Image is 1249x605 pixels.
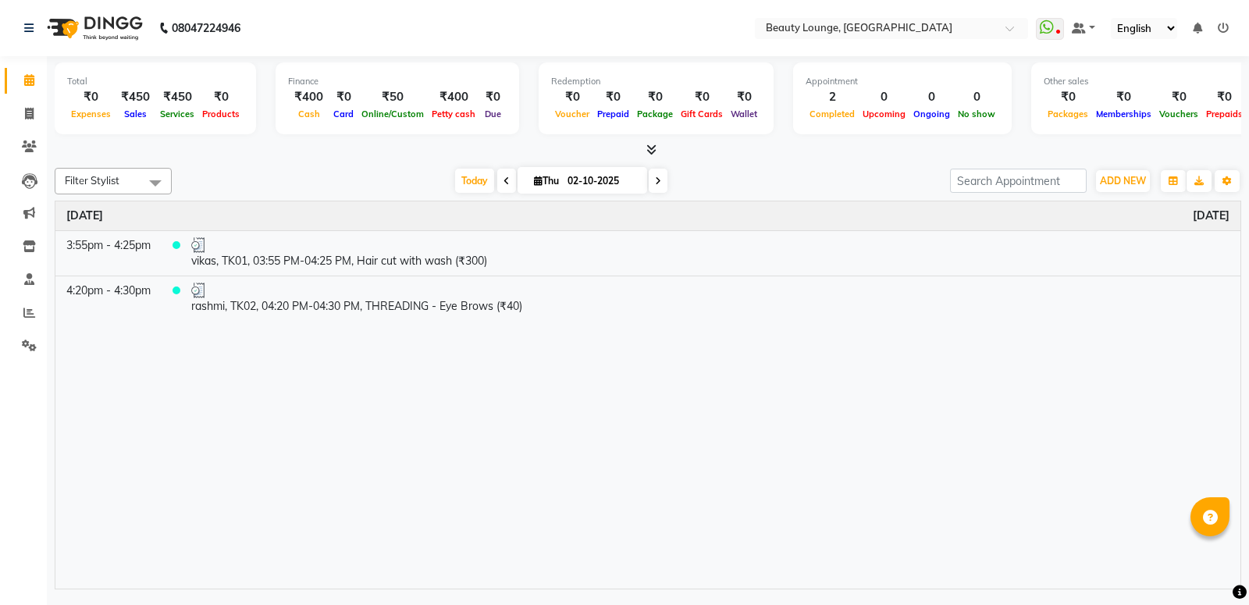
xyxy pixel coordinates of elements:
span: No show [954,109,999,119]
div: ₹0 [1092,88,1155,106]
span: Prepaids [1202,109,1247,119]
div: ₹0 [1155,88,1202,106]
div: ₹450 [156,88,198,106]
div: 0 [859,88,909,106]
div: 2 [806,88,859,106]
div: Finance [288,75,507,88]
div: ₹50 [358,88,428,106]
input: Search Appointment [950,169,1087,193]
span: Products [198,109,244,119]
td: 4:20pm - 4:30pm [55,276,162,321]
span: ADD NEW [1100,175,1146,187]
th: October 2, 2025 [55,201,1240,231]
div: ₹0 [633,88,677,106]
div: ₹0 [593,88,633,106]
div: Redemption [551,75,761,88]
div: ₹0 [677,88,727,106]
button: ADD NEW [1096,170,1150,192]
span: Voucher [551,109,593,119]
div: ₹400 [288,88,329,106]
span: Ongoing [909,109,954,119]
span: Memberships [1092,109,1155,119]
span: Card [329,109,358,119]
span: Today [455,169,494,193]
div: ₹400 [428,88,479,106]
span: Packages [1044,109,1092,119]
div: Appointment [806,75,999,88]
div: ₹0 [67,88,115,106]
span: Sales [120,109,151,119]
a: October 2, 2025 [1193,208,1229,224]
span: Filter Stylist [65,174,119,187]
div: ₹450 [115,88,156,106]
td: vikas, TK01, 03:55 PM-04:25 PM, Hair cut with wash (₹300) [180,230,1240,276]
img: logo [40,6,147,50]
span: Upcoming [859,109,909,119]
span: Online/Custom [358,109,428,119]
span: Wallet [727,109,761,119]
span: Services [156,109,198,119]
div: ₹0 [727,88,761,106]
span: Thu [530,175,563,187]
span: Petty cash [428,109,479,119]
div: ₹0 [479,88,507,106]
div: 0 [954,88,999,106]
b: 08047224946 [172,6,240,50]
td: rashmi, TK02, 04:20 PM-04:30 PM, THREADING - Eye Brows (₹40) [180,276,1240,321]
span: Gift Cards [677,109,727,119]
span: Expenses [67,109,115,119]
span: Completed [806,109,859,119]
span: Package [633,109,677,119]
span: Cash [294,109,324,119]
td: 3:55pm - 4:25pm [55,230,162,276]
span: Prepaid [593,109,633,119]
div: ₹0 [198,88,244,106]
div: ₹0 [1202,88,1247,106]
a: October 2, 2025 [66,208,103,224]
div: ₹0 [1044,88,1092,106]
span: Due [481,109,505,119]
div: 0 [909,88,954,106]
div: ₹0 [551,88,593,106]
input: 2025-10-02 [563,169,641,193]
span: Vouchers [1155,109,1202,119]
div: Total [67,75,244,88]
div: ₹0 [329,88,358,106]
